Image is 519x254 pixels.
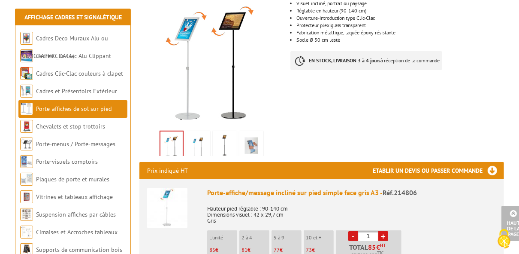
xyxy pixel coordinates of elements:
[20,173,33,186] img: Plaques de porte et murales
[348,231,358,241] a: -
[373,162,504,179] h3: Etablir un devis ou passer commande
[274,247,302,253] p: €
[274,246,280,254] span: 77
[290,51,442,70] p: à réception de la commande
[241,235,269,241] p: 2 à 4
[241,132,262,159] img: porte_affiches_messages_sur_pieds_a4_a3_simple_face_economiques_alu_2.jpg
[20,102,33,115] img: Porte-affiches de sol sur pied
[296,30,504,35] li: Fabrication métallique, laquée époxy résistante
[24,13,122,21] a: Affichage Cadres et Signalétique
[380,242,386,248] sup: HT
[147,188,187,228] img: Porte-affiche/message incliné sur pied simple face gris A3
[36,246,122,254] a: Supports de communication bois
[241,246,247,254] span: 81
[207,188,496,198] div: Porte-affiche/message incliné sur pied simple face gris A3 -
[296,1,504,6] li: Visuel incliné, portrait ou paysage
[378,231,388,241] a: +
[296,8,504,13] li: Réglable en hauteur (90-140 cm)
[241,247,269,253] p: €
[306,247,334,253] p: €
[209,246,215,254] span: 85
[493,228,515,250] img: Cookies (fenêtre modale)
[36,193,113,201] a: Vitrines et tableaux affichage
[20,155,33,168] img: Porte-visuels comptoirs
[20,85,33,98] img: Cadres et Présentoirs Extérieur
[209,247,237,253] p: €
[214,132,235,159] img: porte_affiches_messages_sur_pieds_a4_a3_simple_face_economiques_noir.jpg
[36,158,98,165] a: Porte-visuels comptoirs
[36,122,105,130] a: Chevalets et stop trottoirs
[20,190,33,203] img: Vitrines et tableaux affichage
[36,228,118,236] a: Cimaises et Accroches tableaux
[36,87,117,95] a: Cadres et Présentoirs Extérieur
[20,120,33,133] img: Chevalets et stop trottoirs
[383,188,417,197] span: Réf.214806
[296,37,504,43] li: Socle Ø 30 cm lesté
[306,235,334,241] p: 10 et +
[209,235,237,241] p: L'unité
[368,244,377,251] span: 85
[20,34,108,60] a: Cadres Deco Muraux Alu ou [GEOGRAPHIC_DATA]
[147,162,188,179] p: Prix indiqué HT
[309,57,381,64] strong: EN STOCK, LIVRAISON 3 à 4 jours
[274,235,302,241] p: 5 à 9
[20,226,33,239] img: Cimaises et Accroches tableaux
[20,32,33,45] img: Cadres Deco Muraux Alu ou Bois
[20,67,33,80] img: Cadres Clic-Clac couleurs à clapet
[207,200,496,224] p: Hauteur pied réglable : 90-140 cm Dimensions visuel : 42 x 29,7 cm Gris
[377,244,380,251] span: €
[160,132,183,158] img: 214805_porte_affiches_messages_sur_pieds_a4_a3_simple_face.jpg
[296,15,504,21] div: Ouverture-introduction type Clic-Clac
[36,140,115,148] a: Porte-menus / Porte-messages
[489,225,519,254] button: Cookies (fenêtre modale)
[20,138,33,150] img: Porte-menus / Porte-messages
[36,52,111,60] a: Cadres Clic-Clac Alu Clippant
[296,23,504,28] li: Protecteur plexiglass transparent
[306,246,312,254] span: 73
[188,132,208,159] img: porte_affiches_messages_sur_pieds_a4_a3_simple_face.jpg
[36,175,109,183] a: Plaques de porte et murales
[20,208,33,221] img: Suspension affiches par câbles
[36,70,123,77] a: Cadres Clic-Clac couleurs à clapet
[36,105,112,113] a: Porte-affiches de sol sur pied
[36,211,116,218] a: Suspension affiches par câbles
